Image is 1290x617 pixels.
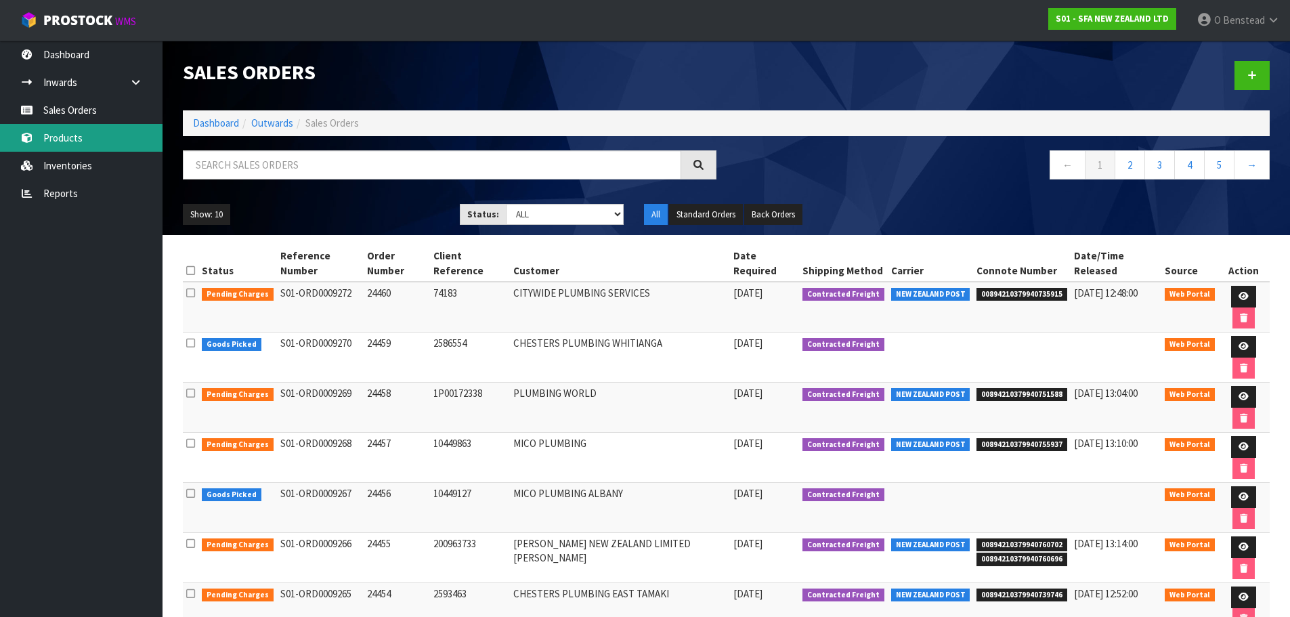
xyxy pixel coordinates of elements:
[891,589,970,602] span: NEW ZEALAND POST
[430,483,510,533] td: 10449127
[364,533,430,583] td: 24455
[364,383,430,433] td: 24458
[733,337,762,349] span: [DATE]
[733,587,762,600] span: [DATE]
[802,338,884,352] span: Contracted Freight
[1165,388,1215,402] span: Web Portal
[733,437,762,450] span: [DATE]
[510,245,730,282] th: Customer
[733,487,762,500] span: [DATE]
[891,388,970,402] span: NEW ZEALAND POST
[891,538,970,552] span: NEW ZEALAND POST
[802,388,884,402] span: Contracted Freight
[364,245,430,282] th: Order Number
[277,433,364,483] td: S01-ORD0009268
[802,288,884,301] span: Contracted Freight
[277,245,364,282] th: Reference Number
[1165,438,1215,452] span: Web Portal
[802,438,884,452] span: Contracted Freight
[202,488,261,502] span: Goods Picked
[1165,488,1215,502] span: Web Portal
[1234,150,1270,179] a: →
[202,589,274,602] span: Pending Charges
[43,12,112,29] span: ProStock
[510,483,730,533] td: MICO PLUMBING ALBANY
[202,538,274,552] span: Pending Charges
[976,438,1067,452] span: 00894210379940755937
[802,589,884,602] span: Contracted Freight
[669,204,743,226] button: Standard Orders
[891,438,970,452] span: NEW ZEALAND POST
[364,282,430,333] td: 24460
[1165,338,1215,352] span: Web Portal
[1115,150,1145,179] a: 2
[510,282,730,333] td: CITYWIDE PLUMBING SERVICES
[183,204,230,226] button: Show: 10
[20,12,37,28] img: cube-alt.png
[733,537,762,550] span: [DATE]
[744,204,802,226] button: Back Orders
[364,433,430,483] td: 24457
[202,288,274,301] span: Pending Charges
[802,538,884,552] span: Contracted Freight
[799,245,888,282] th: Shipping Method
[430,433,510,483] td: 10449863
[251,116,293,129] a: Outwards
[430,245,510,282] th: Client Reference
[202,338,261,352] span: Goods Picked
[193,116,239,129] a: Dashboard
[202,438,274,452] span: Pending Charges
[1204,150,1234,179] a: 5
[277,282,364,333] td: S01-ORD0009272
[1074,286,1138,299] span: [DATE] 12:48:00
[737,150,1270,184] nav: Page navigation
[467,209,499,220] strong: Status:
[888,245,974,282] th: Carrier
[202,388,274,402] span: Pending Charges
[1165,538,1215,552] span: Web Portal
[733,286,762,299] span: [DATE]
[277,383,364,433] td: S01-ORD0009269
[1074,437,1138,450] span: [DATE] 13:10:00
[510,383,730,433] td: PLUMBING WORLD
[430,533,510,583] td: 200963733
[183,61,716,83] h1: Sales Orders
[976,538,1067,552] span: 00894210379940760702
[1161,245,1218,282] th: Source
[510,533,730,583] td: [PERSON_NAME] NEW ZEALAND LIMITED [PERSON_NAME]
[430,333,510,383] td: 2586554
[1144,150,1175,179] a: 3
[976,553,1067,566] span: 00894210379940760696
[277,533,364,583] td: S01-ORD0009266
[1074,587,1138,600] span: [DATE] 12:52:00
[1074,537,1138,550] span: [DATE] 13:14:00
[976,388,1067,402] span: 00894210379940751588
[1165,589,1215,602] span: Web Portal
[510,333,730,383] td: CHESTERS PLUMBING WHITIANGA
[364,333,430,383] td: 24459
[730,245,799,282] th: Date Required
[277,483,364,533] td: S01-ORD0009267
[1165,288,1215,301] span: Web Portal
[115,15,136,28] small: WMS
[1218,245,1270,282] th: Action
[1050,150,1085,179] a: ←
[277,333,364,383] td: S01-ORD0009270
[891,288,970,301] span: NEW ZEALAND POST
[1056,13,1169,24] strong: S01 - SFA NEW ZEALAND LTD
[1174,150,1205,179] a: 4
[198,245,277,282] th: Status
[1214,14,1221,26] span: O
[1074,387,1138,400] span: [DATE] 13:04:00
[973,245,1071,282] th: Connote Number
[510,433,730,483] td: MICO PLUMBING
[1223,14,1265,26] span: Benstead
[733,387,762,400] span: [DATE]
[802,488,884,502] span: Contracted Freight
[1071,245,1162,282] th: Date/Time Released
[305,116,359,129] span: Sales Orders
[430,383,510,433] td: 1P00172338
[976,589,1067,602] span: 00894210379940739746
[430,282,510,333] td: 74183
[644,204,668,226] button: All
